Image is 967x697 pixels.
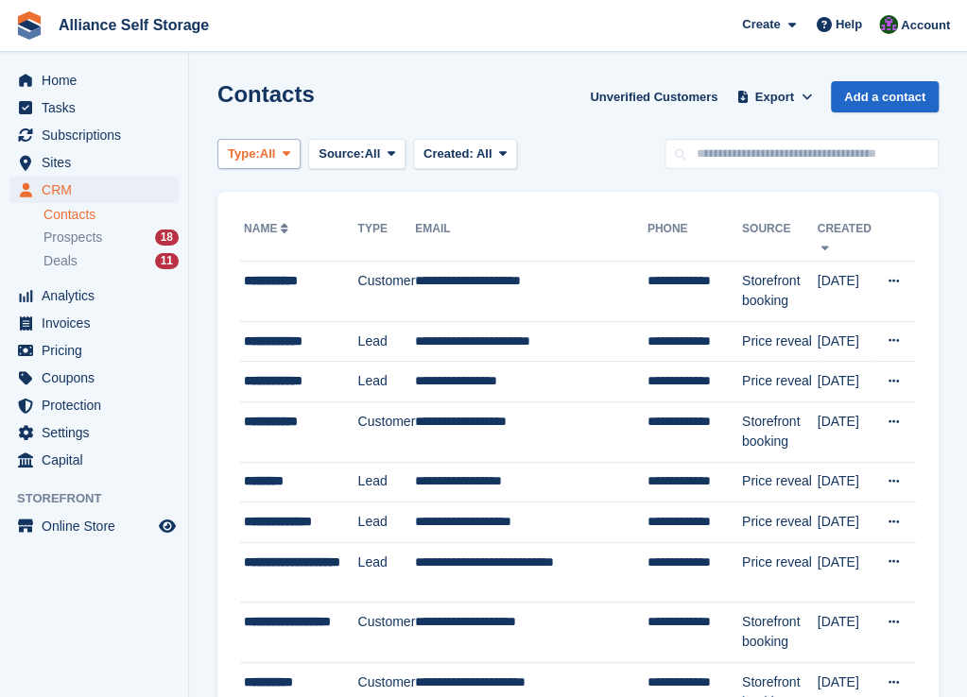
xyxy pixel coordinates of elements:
[423,146,474,161] span: Created:
[42,513,155,539] span: Online Store
[43,206,179,224] a: Contacts
[51,9,216,41] a: Alliance Self Storage
[742,603,818,663] td: Storefront booking
[9,419,179,446] a: menu
[17,489,188,508] span: Storefront
[742,262,818,322] td: Storefront booking
[260,144,276,163] span: All
[9,122,179,148] a: menu
[742,462,818,502] td: Price reveal
[43,251,179,271] a: Deals 11
[817,542,876,603] td: [DATE]
[42,419,155,446] span: Settings
[42,67,155,93] span: Home
[817,401,876,462] td: [DATE]
[15,11,43,40] img: stora-icon-8386f47178a22dfd0bd8f6a31ec36ba5ce8667c1dd55bd0f319d3a0aa187defe.svg
[817,262,876,322] td: [DATE]
[476,146,492,161] span: All
[42,177,155,203] span: CRM
[817,603,876,663] td: [DATE]
[42,282,155,309] span: Analytics
[742,502,818,543] td: Price reveal
[43,252,78,270] span: Deals
[648,214,742,262] th: Phone
[244,222,292,235] a: Name
[413,139,517,170] button: Created: All
[817,222,871,252] a: Created
[817,502,876,543] td: [DATE]
[742,15,780,34] span: Create
[742,321,818,362] td: Price reveal
[155,253,179,269] div: 11
[9,513,179,539] a: menu
[817,362,876,402] td: [DATE]
[42,94,155,121] span: Tasks
[9,149,179,176] a: menu
[217,81,315,107] h1: Contacts
[358,401,416,462] td: Customer
[42,310,155,336] span: Invoices
[9,392,179,418] a: menu
[9,447,179,473] a: menu
[9,67,179,93] a: menu
[217,139,301,170] button: Type: All
[9,365,179,391] a: menu
[358,262,416,322] td: Customer
[156,515,179,537] a: Preview store
[901,16,950,35] span: Account
[42,392,155,418] span: Protection
[582,81,725,112] a: Unverified Customers
[42,447,155,473] span: Capital
[817,462,876,502] td: [DATE]
[358,502,416,543] td: Lead
[836,15,862,34] span: Help
[831,81,939,112] a: Add a contact
[228,144,260,163] span: Type:
[742,401,818,462] td: Storefront booking
[42,149,155,176] span: Sites
[755,88,794,107] span: Export
[42,365,155,391] span: Coupons
[358,542,416,603] td: Lead
[43,228,179,247] a: Prospects 18
[9,94,179,121] a: menu
[358,214,416,262] th: Type
[358,603,416,663] td: Customer
[42,122,155,148] span: Subscriptions
[733,81,816,112] button: Export
[358,362,416,402] td: Lead
[358,321,416,362] td: Lead
[742,542,818,603] td: Price reveal
[155,229,179,246] div: 18
[817,321,876,362] td: [DATE]
[9,310,179,336] a: menu
[9,177,179,203] a: menu
[879,15,898,34] img: Romilly Norton
[415,214,648,262] th: Email
[42,337,155,364] span: Pricing
[358,462,416,502] td: Lead
[308,139,406,170] button: Source: All
[742,214,818,262] th: Source
[365,144,381,163] span: All
[742,362,818,402] td: Price reveal
[9,282,179,309] a: menu
[9,337,179,364] a: menu
[43,229,102,246] span: Prospects
[319,144,364,163] span: Source:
